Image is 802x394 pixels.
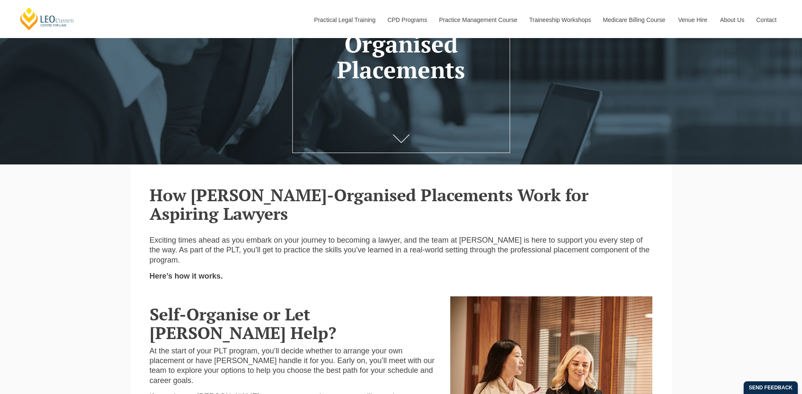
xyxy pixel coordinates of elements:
[150,346,438,386] p: At the start of your PLT program, you’ll decide whether to arrange your own placement or have [PE...
[150,236,643,254] span: Exciting times ahead as you embark on your journey to becoming a lawyer, and the team at [PERSON_...
[381,2,432,38] a: CPD Programs
[672,2,714,38] a: Venue Hire
[19,7,75,31] a: [PERSON_NAME] Centre for Law
[523,2,597,38] a: Traineeship Workshops
[308,2,381,38] a: Practical Legal Training
[597,2,672,38] a: Medicare Billing Course
[150,303,336,344] span: Self-Organise or Let [PERSON_NAME] Help?
[150,186,653,223] h2: How [PERSON_NAME]-Organised Placements Work for Aspiring Lawyers
[714,2,750,38] a: About Us
[750,2,783,38] a: Contact
[150,272,223,280] strong: Here’s how it works.
[433,2,523,38] a: Practice Management Course
[150,246,650,264] span: As part of the PLT, you’ll get to practice the skills you’ve learned in a real-world setting thro...
[305,6,497,83] h1: [PERSON_NAME]-Organised Placements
